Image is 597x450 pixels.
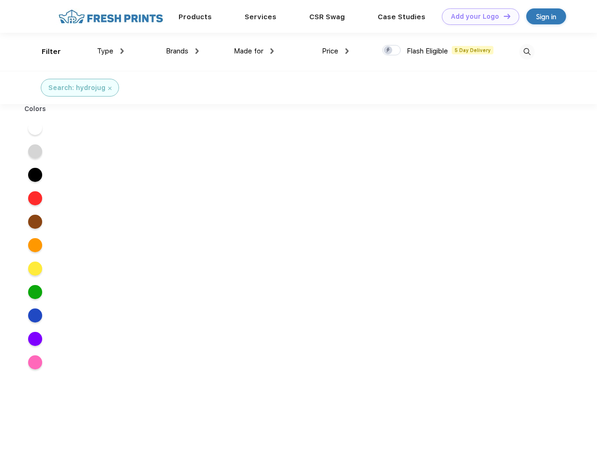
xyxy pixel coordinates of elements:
[108,87,112,90] img: filter_cancel.svg
[322,47,338,55] span: Price
[519,44,535,60] img: desktop_search.svg
[48,83,105,93] div: Search: hydrojug
[234,47,263,55] span: Made for
[536,11,556,22] div: Sign in
[179,13,212,21] a: Products
[526,8,566,24] a: Sign in
[97,47,113,55] span: Type
[42,46,61,57] div: Filter
[120,48,124,54] img: dropdown.png
[407,47,448,55] span: Flash Eligible
[345,48,349,54] img: dropdown.png
[270,48,274,54] img: dropdown.png
[504,14,510,19] img: DT
[166,47,188,55] span: Brands
[195,48,199,54] img: dropdown.png
[17,104,53,114] div: Colors
[452,46,493,54] span: 5 Day Delivery
[56,8,166,25] img: fo%20logo%202.webp
[451,13,499,21] div: Add your Logo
